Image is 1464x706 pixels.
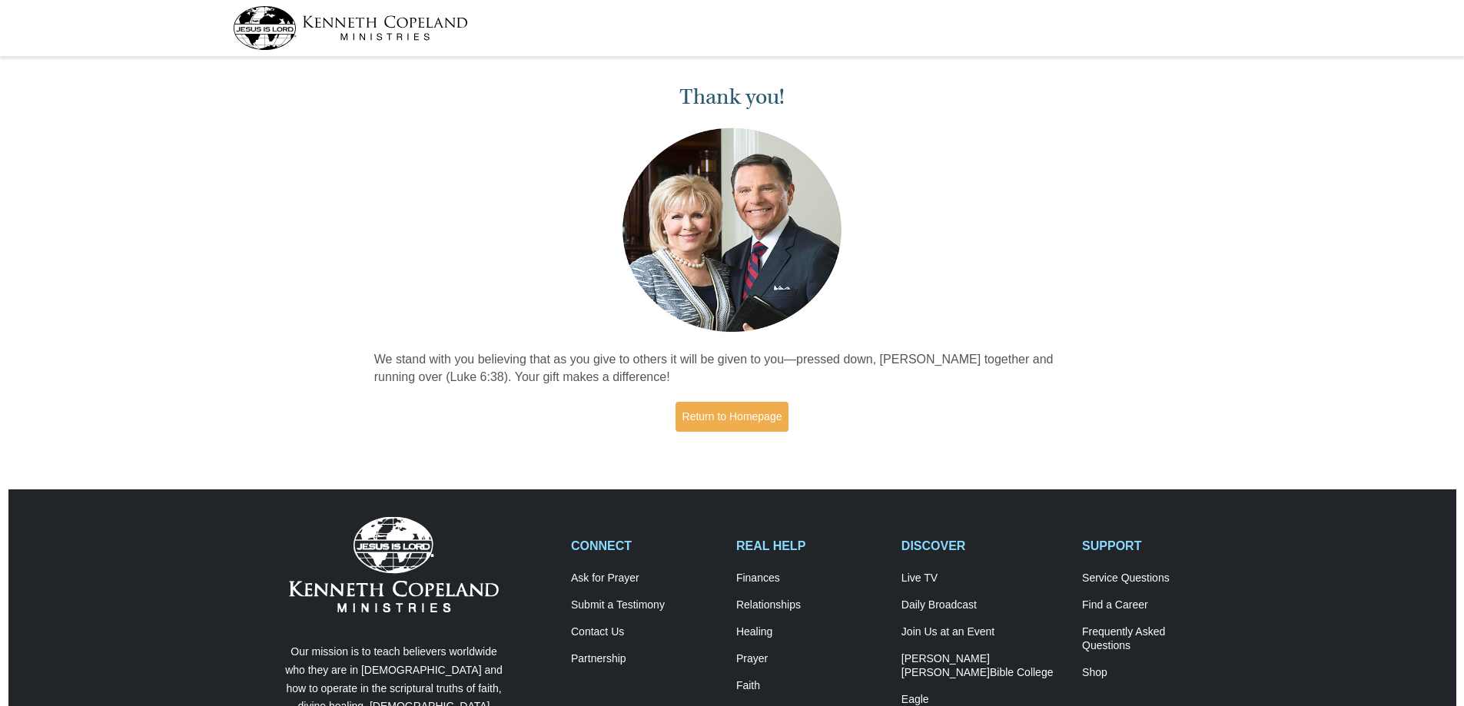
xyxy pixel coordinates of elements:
[289,517,499,612] img: Kenneth Copeland Ministries
[901,539,1066,553] h2: DISCOVER
[901,652,1066,680] a: [PERSON_NAME] [PERSON_NAME]Bible College
[571,572,720,585] a: Ask for Prayer
[1082,625,1231,653] a: Frequently AskedQuestions
[676,402,789,432] a: Return to Homepage
[736,598,885,612] a: Relationships
[736,572,885,585] a: Finances
[619,124,845,336] img: Kenneth and Gloria
[736,539,885,553] h2: REAL HELP
[901,598,1066,612] a: Daily Broadcast
[990,666,1054,678] span: Bible College
[571,598,720,612] a: Submit a Testimony
[571,652,720,666] a: Partnership
[901,625,1066,639] a: Join Us at an Event
[736,652,885,666] a: Prayer
[1082,572,1231,585] a: Service Questions
[736,679,885,693] a: Faith
[571,625,720,639] a: Contact Us
[1082,666,1231,680] a: Shop
[1082,598,1231,612] a: Find a Career
[901,572,1066,585] a: Live TV
[233,6,468,50] img: kcm-header-logo.svg
[571,539,720,553] h2: CONNECT
[1082,539,1231,553] h2: SUPPORT
[374,351,1091,386] p: We stand with you believing that as you give to others it will be given to you—pressed down, [PER...
[736,625,885,639] a: Healing
[374,85,1091,110] h1: Thank you!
